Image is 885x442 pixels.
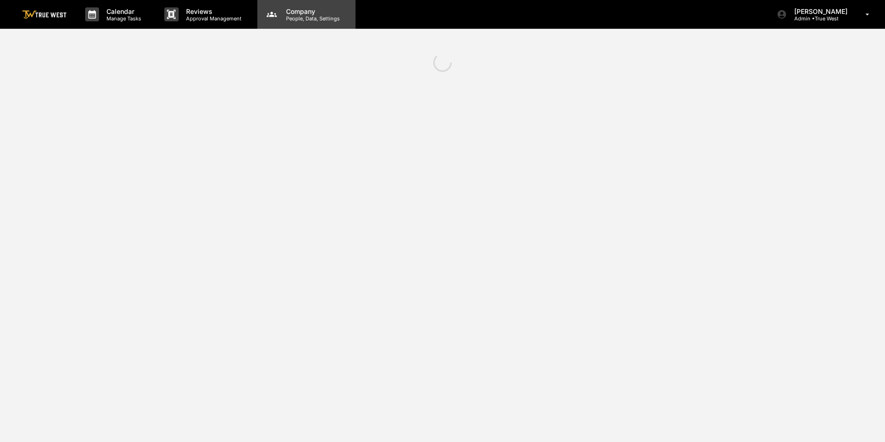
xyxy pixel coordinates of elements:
p: People, Data, Settings [279,15,344,22]
p: Company [279,7,344,15]
p: Calendar [99,7,146,15]
img: logo [22,10,67,19]
p: Approval Management [179,15,246,22]
p: Manage Tasks [99,15,146,22]
p: Admin • True West [787,15,852,22]
p: Reviews [179,7,246,15]
p: [PERSON_NAME] [787,7,852,15]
